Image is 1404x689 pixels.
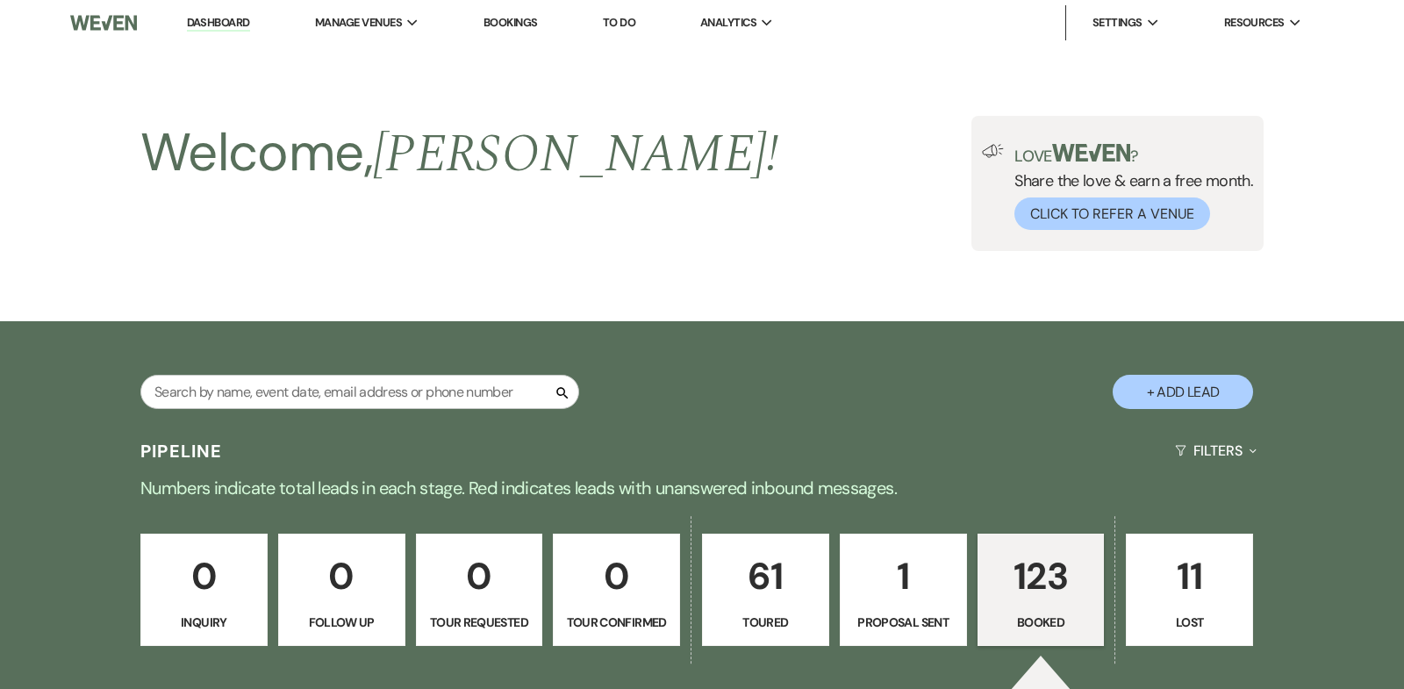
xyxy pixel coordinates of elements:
[840,534,967,646] a: 1Proposal Sent
[713,547,818,606] p: 61
[851,547,956,606] p: 1
[70,474,1334,502] p: Numbers indicate total leads in each stage. Red indicates leads with unanswered inbound messages.
[978,534,1105,646] a: 123Booked
[373,114,778,195] span: [PERSON_NAME] !
[1052,144,1130,161] img: weven-logo-green.svg
[851,613,956,632] p: Proposal Sent
[152,613,256,632] p: Inquiry
[140,116,778,191] h2: Welcome,
[989,547,1093,606] p: 123
[1224,14,1285,32] span: Resources
[1126,534,1253,646] a: 11Lost
[1113,375,1253,409] button: + Add Lead
[700,14,756,32] span: Analytics
[315,14,402,32] span: Manage Venues
[290,547,394,606] p: 0
[1137,547,1242,606] p: 11
[1168,427,1264,474] button: Filters
[187,15,250,32] a: Dashboard
[1092,14,1143,32] span: Settings
[140,534,268,646] a: 0Inquiry
[427,547,532,606] p: 0
[484,15,538,30] a: Bookings
[564,613,669,632] p: Tour Confirmed
[427,613,532,632] p: Tour Requested
[1014,144,1253,164] p: Love ?
[140,375,579,409] input: Search by name, event date, email address or phone number
[713,613,818,632] p: Toured
[603,15,635,30] a: To Do
[553,534,680,646] a: 0Tour Confirmed
[416,534,543,646] a: 0Tour Requested
[278,534,405,646] a: 0Follow Up
[989,613,1093,632] p: Booked
[70,4,137,41] img: Weven Logo
[290,613,394,632] p: Follow Up
[1004,144,1253,230] div: Share the love & earn a free month.
[564,547,669,606] p: 0
[1014,197,1210,230] button: Click to Refer a Venue
[982,144,1004,158] img: loud-speaker-illustration.svg
[140,439,223,463] h3: Pipeline
[702,534,829,646] a: 61Toured
[152,547,256,606] p: 0
[1137,613,1242,632] p: Lost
